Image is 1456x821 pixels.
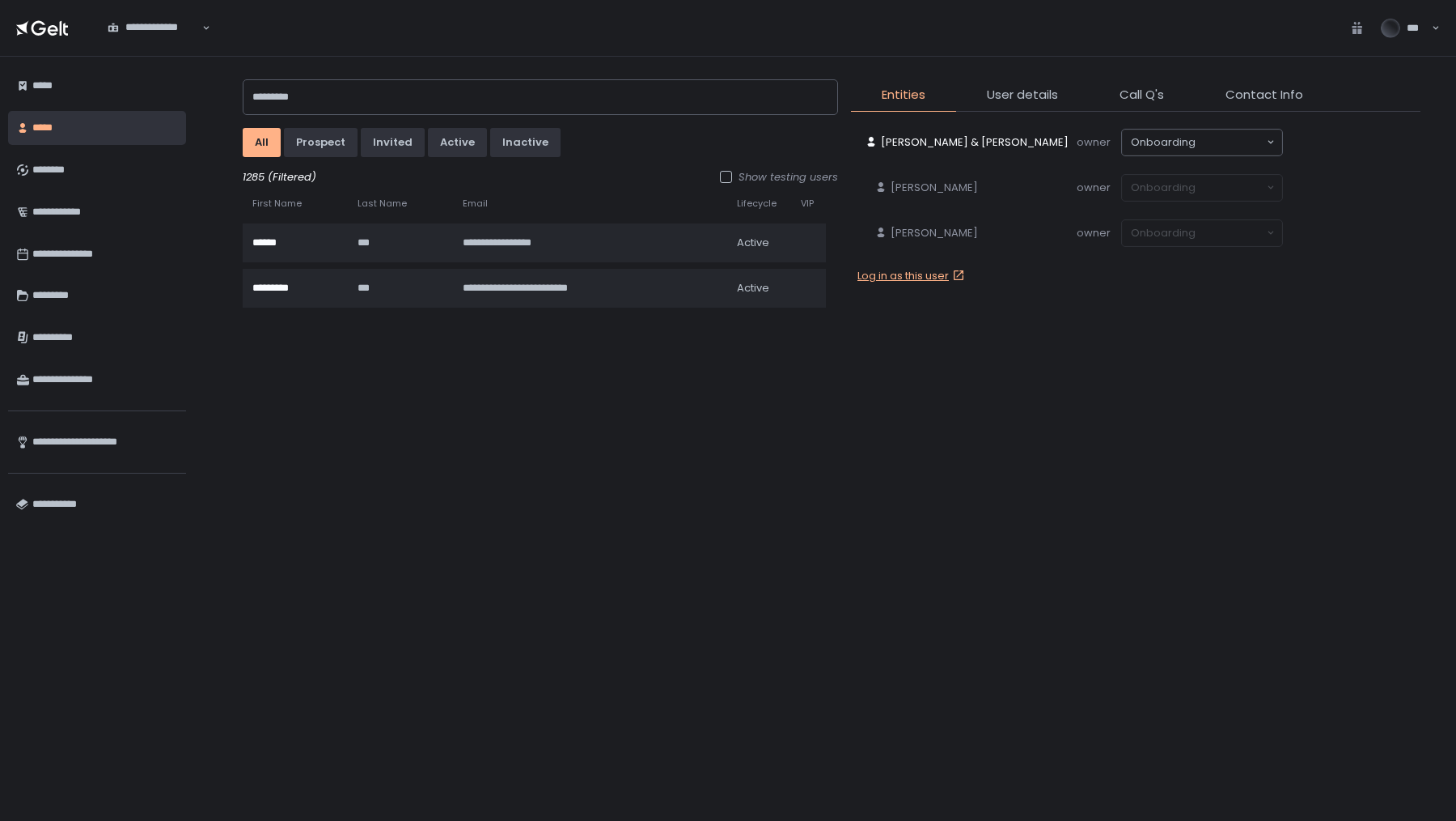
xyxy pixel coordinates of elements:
a: [PERSON_NAME] [868,219,984,247]
div: inactive [502,135,548,150]
span: Call Q's [1120,86,1164,104]
button: invited [361,128,425,157]
a: [PERSON_NAME] [868,174,984,202]
div: active [440,135,475,150]
span: owner [1077,225,1111,240]
span: First Name [252,198,302,210]
span: active [737,236,769,250]
div: invited [373,135,413,150]
span: [PERSON_NAME] & [PERSON_NAME] [881,135,1069,150]
span: Contact Info [1225,86,1303,104]
span: onboarding [1131,135,1196,150]
span: Email [463,198,488,210]
button: All [243,128,281,157]
button: prospect [284,128,358,157]
span: Lifecycle [737,198,777,210]
div: 1285 (Filtered) [243,170,838,185]
input: Search for option [108,35,201,51]
span: owner [1077,134,1111,150]
div: Search for option [97,11,210,45]
a: [PERSON_NAME] & [PERSON_NAME] [858,129,1075,156]
div: prospect [296,135,345,150]
div: All [255,135,269,150]
span: [PERSON_NAME] [891,181,978,195]
span: owner [1077,180,1111,195]
span: VIP [801,198,814,210]
div: Search for option [1122,130,1282,155]
span: User details [987,86,1058,104]
span: Entities [882,86,925,104]
span: [PERSON_NAME] [891,226,978,240]
span: active [737,281,769,296]
button: active [428,128,487,157]
button: inactive [490,128,561,157]
a: Log in as this user [857,269,968,283]
input: Search for option [1196,134,1265,151]
span: Last Name [358,198,407,210]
